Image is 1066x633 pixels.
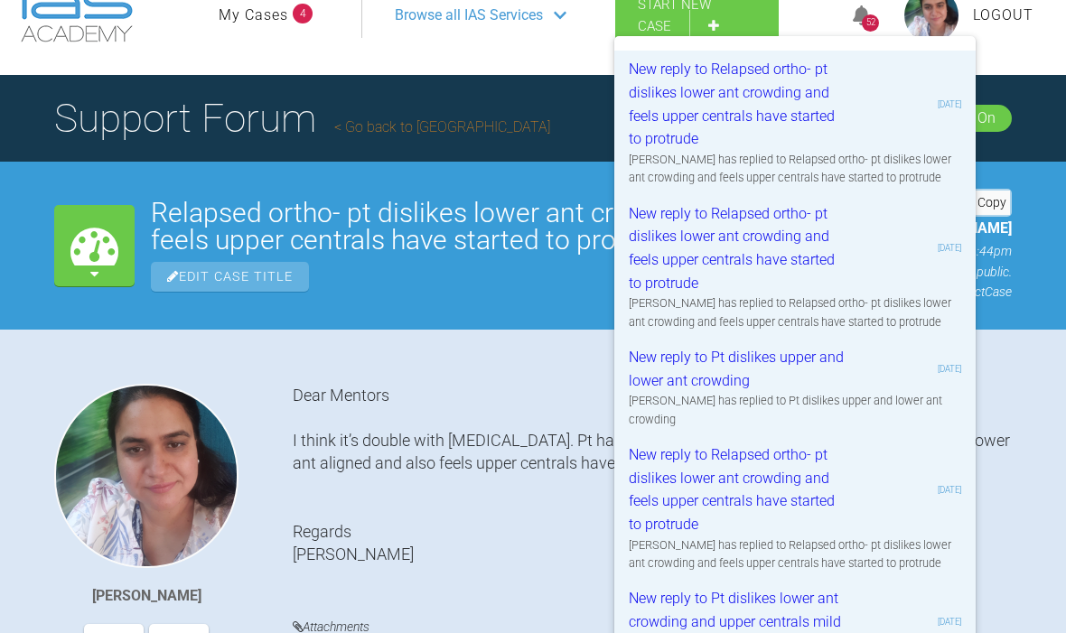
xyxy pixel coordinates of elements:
div: [DATE] [938,615,961,628]
div: [DATE] [938,362,961,376]
div: 52 [862,14,879,32]
a: New reply to Relapsed ortho- pt dislikes lower ant crowding and feels upper centrals have started... [614,51,976,194]
a: New reply to Relapsed ortho- pt dislikes lower ant crowding and feels upper centrals have started... [614,195,976,339]
div: [PERSON_NAME] has replied to Relapsed ortho- pt dislikes lower ant crowding and feels upper centr... [629,536,961,573]
div: New reply to Relapsed ortho- pt dislikes lower ant crowding and feels upper centrals have started... [629,202,845,294]
span: Browse all IAS Services [395,4,543,27]
h2: Relapsed ortho- pt dislikes lower ant crowding and feels upper centrals have started to protrude [151,200,785,254]
div: Dear Mentors I think it’s double with [MEDICAL_DATA]. Pt had ortho in past and has relapsed. Pt w... [293,384,1012,589]
div: [PERSON_NAME] [92,584,201,608]
h1: Support Forum [54,87,550,150]
a: New reply to Relapsed ortho- pt dislikes lower ant crowding and feels upper centrals have started... [614,436,976,580]
div: [PERSON_NAME] has replied to Pt dislikes upper and lower ant crowding [629,392,961,429]
div: [DATE] [938,483,961,497]
img: Shaveta Sharma [54,384,238,568]
div: New reply to Pt dislikes upper and lower ant crowding [629,346,845,392]
a: Go back to [GEOGRAPHIC_DATA] [334,118,550,135]
div: [DATE] [938,98,961,111]
div: [PERSON_NAME] has replied to Relapsed ortho- pt dislikes lower ant crowding and feels upper centr... [629,151,961,188]
a: Logout [973,4,1033,27]
div: New reply to Relapsed ortho- pt dislikes lower ant crowding and feels upper centrals have started... [629,443,845,535]
a: New reply to Pt dislikes upper and lower ant crowding[DATE][PERSON_NAME] has replied to Pt dislik... [614,339,976,436]
div: New reply to Relapsed ortho- pt dislikes lower ant crowding and feels upper centrals have started... [629,58,845,150]
div: Copy [956,191,1010,214]
div: [DATE] [938,241,961,255]
div: [PERSON_NAME] has replied to Relapsed ortho- pt dislikes lower ant crowding and feels upper centr... [629,294,961,331]
span: Edit Case Title [151,262,309,292]
span: 4 [293,4,313,23]
div: On [977,107,996,130]
a: My Cases [219,4,288,27]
